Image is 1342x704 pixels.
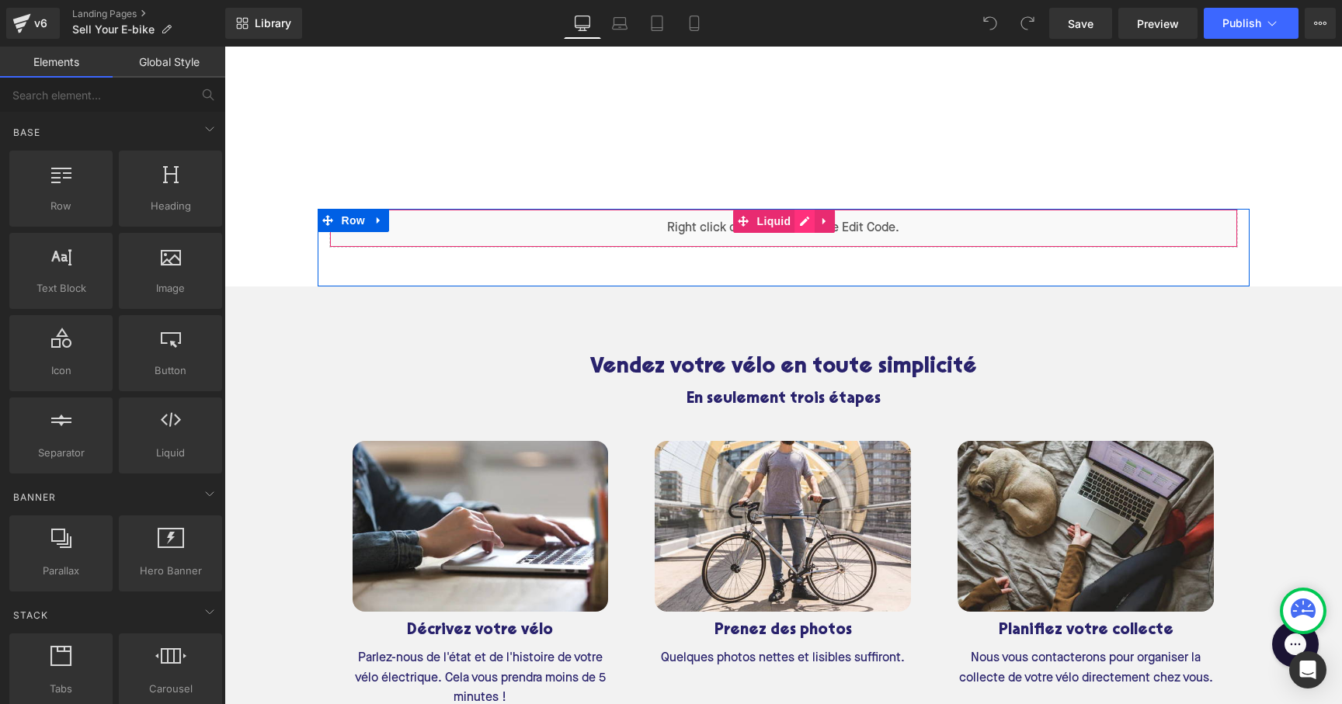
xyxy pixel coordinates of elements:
[116,310,1002,334] h2: Vendez votre vélo en toute simplicité
[1305,8,1336,39] button: More
[128,573,384,595] h5: Décrivez votre vélo
[1204,8,1299,39] button: Publish
[14,563,108,579] span: Parallax
[14,445,108,461] span: Separator
[72,23,155,36] span: Sell Your E-bike
[12,490,57,505] span: Banner
[733,573,989,595] h5: Planifiez votre collecte
[430,573,687,595] h5: Prenez des photos
[255,16,291,30] span: Library
[123,280,217,297] span: Image
[123,362,217,379] span: Button
[638,8,676,39] a: Tablet
[14,198,108,214] span: Row
[12,608,50,623] span: Stack
[601,8,638,39] a: Laptop
[14,362,108,379] span: Icon
[564,8,601,39] a: Desktop
[113,162,144,186] span: Row
[1222,17,1261,29] span: Publish
[128,602,384,662] p: Parlez-nous de l'état et de l'histoire de votre vélo électrique. Cela vous prendra moins de 5 min...
[1040,569,1102,626] iframe: Gorgias live chat messenger
[123,198,217,214] span: Heading
[31,13,50,33] div: v6
[529,163,571,186] span: Liquid
[590,163,610,186] a: Expand / Collapse
[116,342,1002,363] h5: En seulement trois étapes
[225,8,302,39] a: New Library
[430,602,687,623] p: Quelques photos nettes et lisibles suffiront.
[113,47,225,78] a: Global Style
[6,8,60,39] a: v6
[72,8,225,20] a: Landing Pages
[733,602,989,642] p: Nous vous contacterons pour organiser la collecte de votre vélo directement chez vous.
[1289,651,1326,688] div: Open Intercom Messenger
[975,8,1006,39] button: Undo
[123,445,217,461] span: Liquid
[123,681,217,697] span: Carousel
[12,125,42,140] span: Base
[14,280,108,297] span: Text Block
[14,681,108,697] span: Tabs
[1068,16,1093,32] span: Save
[676,8,713,39] a: Mobile
[144,162,165,186] a: Expand / Collapse
[1118,8,1198,39] a: Preview
[1012,8,1043,39] button: Redo
[123,563,217,579] span: Hero Banner
[1137,16,1179,32] span: Preview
